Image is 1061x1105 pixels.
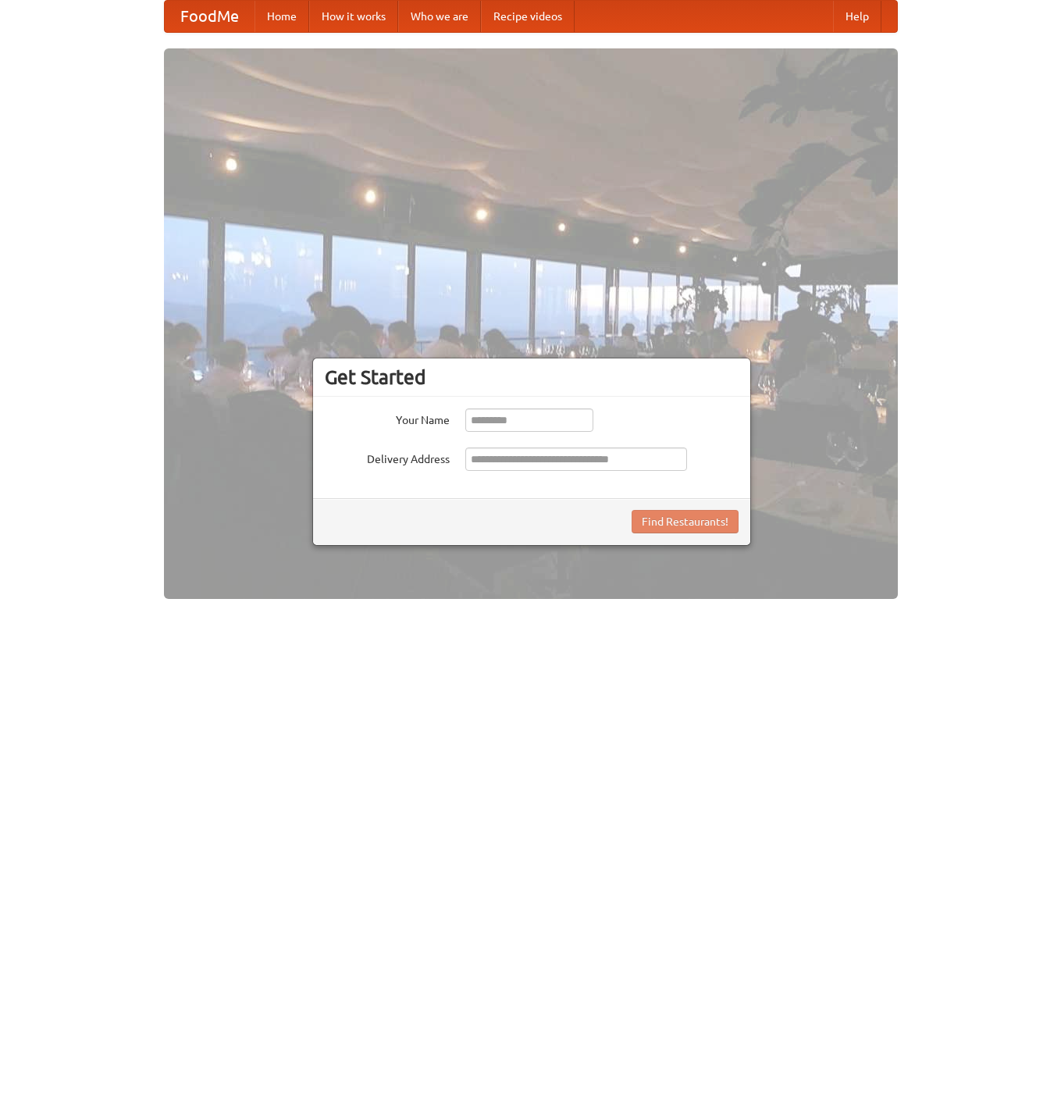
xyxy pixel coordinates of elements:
[632,510,739,533] button: Find Restaurants!
[309,1,398,32] a: How it works
[833,1,881,32] a: Help
[165,1,255,32] a: FoodMe
[325,365,739,389] h3: Get Started
[481,1,575,32] a: Recipe videos
[325,447,450,467] label: Delivery Address
[398,1,481,32] a: Who we are
[325,408,450,428] label: Your Name
[255,1,309,32] a: Home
